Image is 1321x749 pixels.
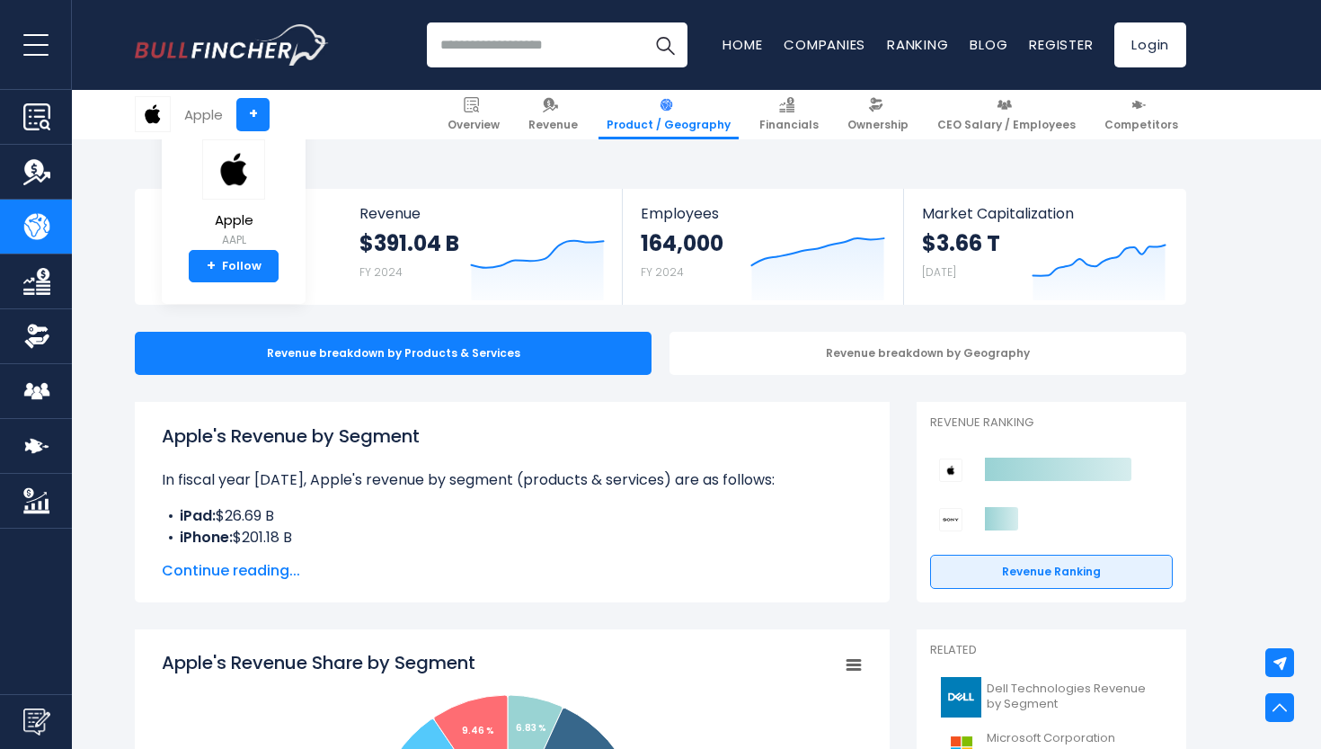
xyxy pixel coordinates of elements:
[1114,22,1186,67] a: Login
[184,104,223,125] div: Apple
[162,650,475,675] tspan: Apple's Revenue Share by Segment
[136,97,170,131] img: AAPL logo
[180,505,216,526] b: iPad:
[939,459,962,482] img: Apple competitors logo
[930,555,1173,589] a: Revenue Ranking
[162,527,863,548] li: $201.18 B
[236,98,270,131] a: +
[641,205,884,222] span: Employees
[751,90,827,139] a: Financials
[135,24,328,66] a: Go to homepage
[930,415,1173,431] p: Revenue Ranking
[847,118,909,132] span: Ownership
[939,508,962,531] img: Sony Group Corporation competitors logo
[922,205,1166,222] span: Market Capitalization
[23,323,50,350] img: Ownership
[202,232,265,248] small: AAPL
[930,643,1173,658] p: Related
[462,724,494,737] tspan: 9.46 %
[941,677,981,718] img: DELL logo
[922,264,956,280] small: [DATE]
[887,35,948,54] a: Ranking
[341,189,623,305] a: Revenue $391.04 B FY 2024
[207,258,216,274] strong: +
[520,90,586,139] a: Revenue
[922,229,1000,257] strong: $3.66 T
[180,527,233,548] b: iPhone:
[607,118,731,132] span: Product / Geography
[759,118,819,132] span: Financials
[987,682,1162,712] span: Dell Technologies Revenue by Segment
[448,118,500,132] span: Overview
[623,189,902,305] a: Employees 164,000 FY 2024
[643,22,687,67] button: Search
[723,35,762,54] a: Home
[1096,90,1186,139] a: Competitors
[359,205,605,222] span: Revenue
[359,229,459,257] strong: $391.04 B
[641,229,723,257] strong: 164,000
[135,24,329,66] img: Bullfincher logo
[162,560,863,582] span: Continue reading...
[162,469,863,491] p: In fiscal year [DATE], Apple's revenue by segment (products & services) are as follows:
[1104,118,1178,132] span: Competitors
[201,138,266,251] a: Apple AAPL
[189,250,279,282] a: +Follow
[135,332,652,375] div: Revenue breakdown by Products & Services
[359,264,403,280] small: FY 2024
[516,721,546,735] tspan: 6.83 %
[937,118,1076,132] span: CEO Salary / Employees
[839,90,917,139] a: Ownership
[162,505,863,527] li: $26.69 B
[1029,35,1093,54] a: Register
[930,673,1173,722] a: Dell Technologies Revenue by Segment
[439,90,508,139] a: Overview
[641,264,684,280] small: FY 2024
[202,139,265,200] img: AAPL logo
[929,90,1084,139] a: CEO Salary / Employees
[162,423,863,450] h1: Apple's Revenue by Segment
[970,35,1007,54] a: Blog
[784,35,865,54] a: Companies
[904,189,1184,305] a: Market Capitalization $3.66 T [DATE]
[598,90,739,139] a: Product / Geography
[202,213,265,228] span: Apple
[669,332,1186,375] div: Revenue breakdown by Geography
[528,118,578,132] span: Revenue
